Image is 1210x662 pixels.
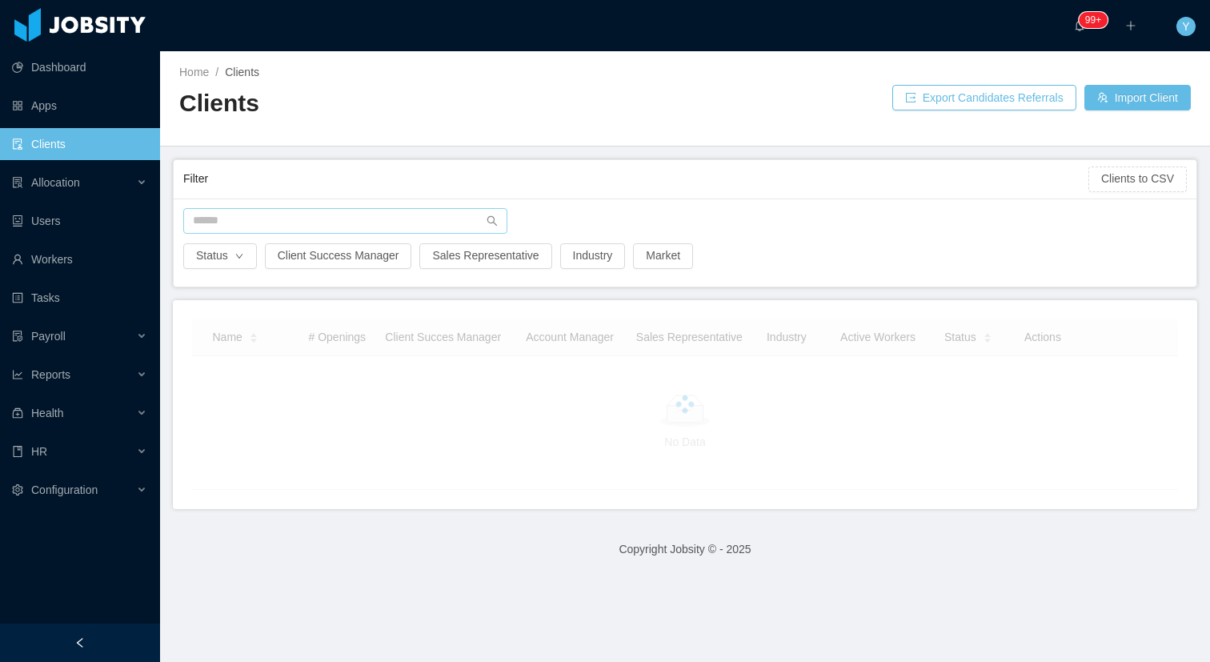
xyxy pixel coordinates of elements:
[487,215,498,227] i: icon: search
[31,368,70,381] span: Reports
[183,243,257,269] button: Statusicon: down
[12,243,147,275] a: icon: userWorkers
[31,330,66,343] span: Payroll
[12,446,23,457] i: icon: book
[265,243,412,269] button: Client Success Manager
[183,164,1088,194] div: Filter
[12,484,23,495] i: icon: setting
[12,51,147,83] a: icon: pie-chartDashboard
[12,128,147,160] a: icon: auditClients
[892,85,1076,110] button: icon: exportExport Candidates Referrals
[12,282,147,314] a: icon: profileTasks
[215,66,218,78] span: /
[1079,12,1108,28] sup: 456
[31,407,63,419] span: Health
[12,331,23,342] i: icon: file-protect
[225,66,259,78] span: Clients
[12,177,23,188] i: icon: solution
[1074,20,1085,31] i: icon: bell
[31,176,80,189] span: Allocation
[179,87,685,120] h2: Clients
[12,407,23,419] i: icon: medicine-box
[12,205,147,237] a: icon: robotUsers
[1182,17,1189,36] span: Y
[1084,85,1191,110] button: icon: usergroup-addImport Client
[560,243,626,269] button: Industry
[12,369,23,380] i: icon: line-chart
[1088,167,1187,192] button: Clients to CSV
[31,483,98,496] span: Configuration
[179,66,209,78] a: Home
[633,243,693,269] button: Market
[419,243,551,269] button: Sales Representative
[12,90,147,122] a: icon: appstoreApps
[31,445,47,458] span: HR
[1125,20,1136,31] i: icon: plus
[160,522,1210,577] footer: Copyright Jobsity © - 2025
